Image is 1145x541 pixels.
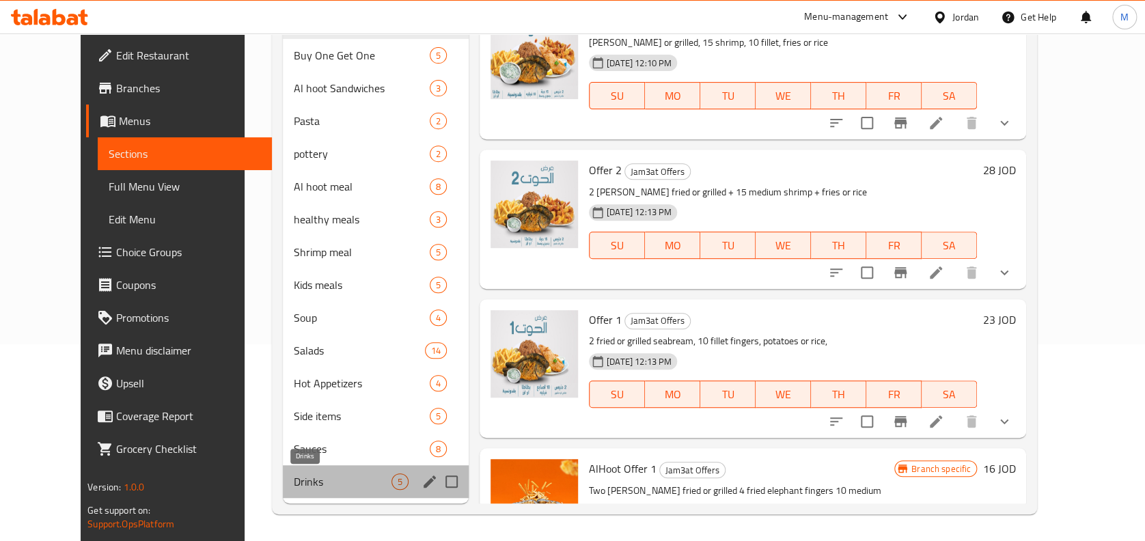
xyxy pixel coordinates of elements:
span: [DATE] 12:10 PM [601,57,677,70]
div: items [430,145,447,162]
a: Edit menu item [928,115,944,131]
span: TU [706,385,750,404]
span: Al hoot Sandwiches [294,80,430,96]
span: 5 [430,279,446,292]
a: Menus [86,105,272,137]
a: Menu disclaimer [86,334,272,367]
button: TU [700,232,756,259]
div: items [430,244,447,260]
button: sort-choices [820,256,853,289]
span: MO [650,236,695,255]
span: Pasta [294,113,430,129]
span: 2 [430,115,446,128]
span: Select to update [853,258,881,287]
span: Buy One Get One [294,47,430,64]
span: WE [761,236,805,255]
a: Sections [98,137,272,170]
span: Choice Groups [116,244,261,260]
span: Edit Menu [109,211,261,227]
span: Side items [294,408,430,424]
span: Coverage Report [116,408,261,424]
div: Pasta2 [283,105,469,137]
span: 4 [430,377,446,390]
span: TU [706,86,750,106]
h6: 16 JOD [982,459,1015,478]
span: 5 [430,246,446,259]
div: items [430,47,447,64]
h6: 28 JOD [982,161,1015,180]
div: Salads [294,342,425,359]
a: Edit menu item [928,264,944,281]
a: Promotions [86,301,272,334]
div: Al hoot meal8 [283,170,469,203]
span: Grocery Checklist [116,441,261,457]
button: Branch-specific-item [884,405,917,438]
button: SU [589,380,645,408]
div: Soup [294,309,430,326]
span: pottery [294,145,430,162]
a: Edit Restaurant [86,39,272,72]
div: items [430,375,447,391]
span: 1.0.0 [123,478,144,496]
button: SU [589,232,645,259]
a: Edit Menu [98,203,272,236]
div: Soup4 [283,301,469,334]
button: MO [645,232,700,259]
div: Menu-management [804,9,888,25]
span: 3 [430,213,446,226]
div: healthy meals3 [283,203,469,236]
div: items [430,211,447,227]
span: Select to update [853,407,881,436]
a: Choice Groups [86,236,272,268]
span: TU [706,236,750,255]
a: Coverage Report [86,400,272,432]
span: SA [927,236,971,255]
span: Jam3at Offers [625,164,690,180]
span: Shrimp meal [294,244,430,260]
span: [DATE] 12:13 PM [601,206,677,219]
span: Coupons [116,277,261,293]
span: Full Menu View [109,178,261,195]
p: Two [PERSON_NAME] fried or grilled 4 fried elephant fingers 10 medium sized shrimp potatoes and s... [589,482,894,516]
h6: 23 JOD [982,310,1015,329]
button: SA [922,232,977,259]
span: 2 [430,148,446,161]
a: Coupons [86,268,272,301]
div: Jordan [952,10,979,25]
p: 2 fried or grilled seabream, 10 fillet fingers, potatoes or rice, [589,333,977,350]
button: SU [589,82,645,109]
span: 5 [430,49,446,62]
button: edit [419,471,440,492]
span: healthy meals [294,211,430,227]
div: items [430,309,447,326]
span: Upsell [116,375,261,391]
span: Hot Appetizers [294,375,430,391]
button: WE [756,380,811,408]
span: Get support on: [87,501,150,519]
div: items [430,441,447,457]
div: items [430,113,447,129]
button: Branch-specific-item [884,107,917,139]
span: Branches [116,80,261,96]
span: SA [927,86,971,106]
div: Sauces8 [283,432,469,465]
button: show more [988,256,1021,289]
a: Branches [86,72,272,105]
div: items [391,473,409,490]
button: FR [866,82,922,109]
button: WE [756,232,811,259]
button: SA [922,380,977,408]
div: items [430,80,447,96]
button: delete [955,256,988,289]
div: Salads14 [283,334,469,367]
button: SA [922,82,977,109]
span: Offer 1 [589,309,622,330]
svg: Show Choices [996,264,1012,281]
span: Al hoot meal [294,178,430,195]
span: TH [816,86,861,106]
span: FR [872,86,916,106]
span: 4 [430,311,446,324]
a: Full Menu View [98,170,272,203]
